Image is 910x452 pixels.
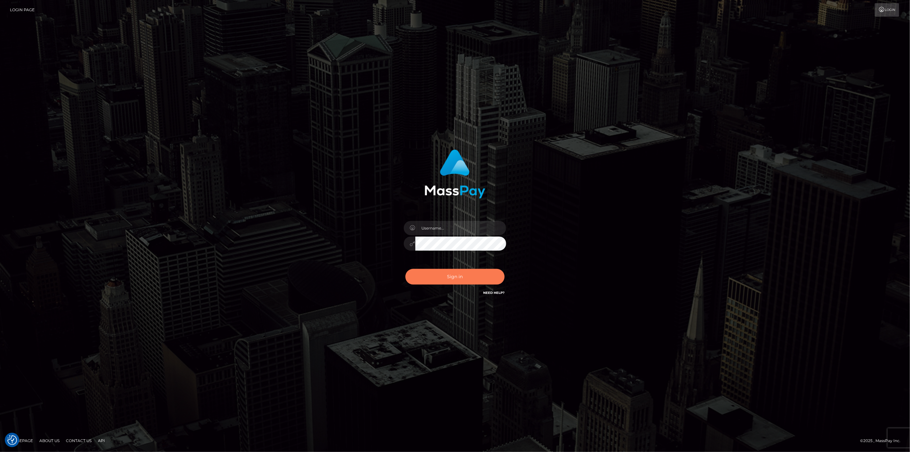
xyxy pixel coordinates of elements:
button: Consent Preferences [7,435,17,445]
a: Contact Us [63,436,94,446]
a: API [95,436,108,446]
a: Login [875,3,899,17]
a: Login Page [10,3,35,17]
img: Revisit consent button [7,435,17,445]
a: Need Help? [483,291,505,295]
a: Homepage [7,436,36,446]
img: MassPay Login [425,149,485,198]
div: © 2025 , MassPay Inc. [860,437,905,444]
a: About Us [37,436,62,446]
button: Sign in [405,269,505,285]
input: Username... [415,221,506,235]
